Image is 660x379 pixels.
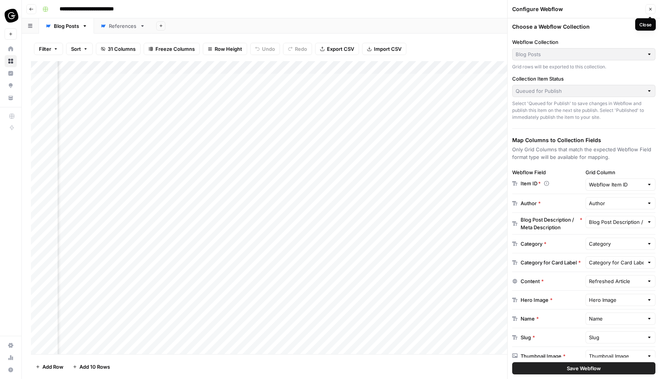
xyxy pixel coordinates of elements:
div: Slug [521,334,535,341]
span: Required [541,277,544,285]
img: Guru Logo [5,9,18,23]
label: Webflow Collection [512,38,655,46]
span: 31 Columns [108,45,136,53]
a: Your Data [5,92,17,104]
a: Settings [5,339,17,351]
input: Category for Card Label [589,259,644,266]
span: Add Row [42,363,63,371]
div: Author [521,199,541,207]
span: Import CSV [374,45,401,53]
input: Hero Image [589,296,644,304]
div: Select 'Queued for Publish' to save changes in Webflow and publish this item on the next site pub... [512,100,655,121]
div: Name [521,315,539,322]
p: Item ID [521,180,541,187]
input: Category [589,240,644,248]
button: Row Height [203,43,247,55]
a: Home [5,43,17,55]
div: Category for Card Label [521,259,581,266]
button: Export CSV [315,43,359,55]
input: Webflow Item ID [589,181,644,188]
div: References [109,22,137,30]
p: Only Grid Columns that match the expected Webflow Field format type will be available for mapping. [512,146,655,161]
span: Required [536,315,539,322]
button: Sort [66,43,93,55]
button: 31 Columns [96,43,141,55]
div: Blog Posts [54,22,79,30]
input: Blog Posts [516,50,644,58]
h3: Choose a Webflow Collection [512,23,655,31]
button: Undo [250,43,280,55]
h3: Map Columns to Collection Fields [512,136,655,144]
button: Add 10 Rows [68,361,115,373]
span: Required [544,240,547,248]
div: Webflow Field [512,168,582,176]
span: Undo [262,45,275,53]
span: Required [580,216,582,231]
span: Save Webflow [567,364,601,372]
span: Filter [39,45,51,53]
input: Queued for Publish [516,87,644,95]
label: Grid Column [586,168,656,176]
div: Content [521,277,544,285]
span: Required [538,199,541,207]
span: Row Height [215,45,242,53]
button: Workspace: Guru [5,6,17,25]
span: Required [550,296,553,304]
a: Browse [5,55,17,67]
button: Add Row [31,361,68,373]
label: Collection Item Status [512,75,655,83]
button: Help + Support [5,364,17,376]
div: Blog Post Description / Meta Description [521,216,582,231]
button: Freeze Columns [144,43,200,55]
div: Category [521,240,547,248]
input: Blog Post Description / Meta Description [589,218,644,226]
a: References [94,18,152,34]
input: Author [589,199,644,207]
button: Redo [283,43,312,55]
span: Required [538,180,541,186]
span: Redo [295,45,307,53]
input: Name [589,315,644,322]
a: Opportunities [5,79,17,92]
a: Blog Posts [39,18,94,34]
div: Thumbnail Image [521,352,566,360]
input: Thumbnail Image [589,352,644,360]
input: Refreshed Article [589,277,644,285]
input: Slug [589,334,644,341]
span: Required [532,334,535,341]
a: Usage [5,351,17,364]
span: Required [578,259,581,266]
a: Insights [5,67,17,79]
span: Required [563,352,566,360]
span: Export CSV [327,45,354,53]
div: Close [639,21,652,28]
span: Add 10 Rows [79,363,110,371]
button: Filter [34,43,63,55]
div: Grid rows will be exported to this collection. [512,63,655,70]
span: Sort [71,45,81,53]
button: Save Webflow [512,362,655,374]
div: Hero Image [521,296,553,304]
span: Freeze Columns [155,45,195,53]
button: Import CSV [362,43,406,55]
